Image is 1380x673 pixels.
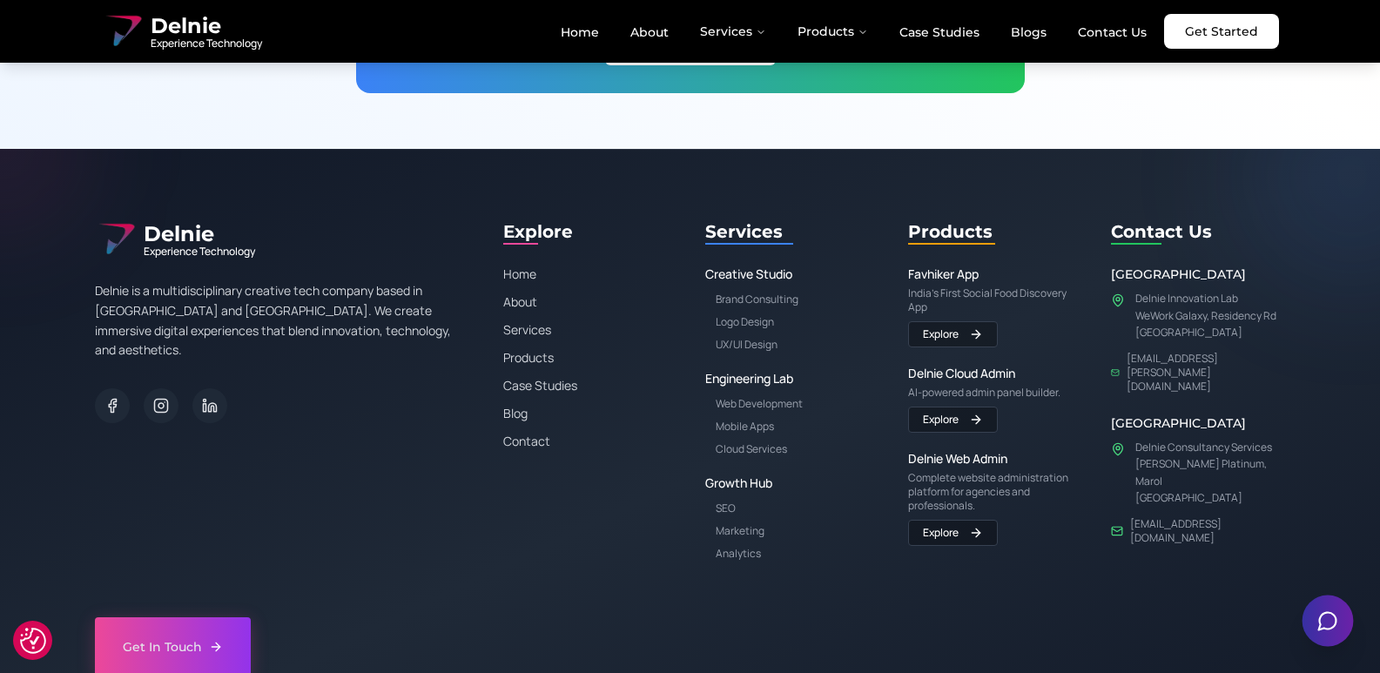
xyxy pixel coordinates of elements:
span: Experience Technology [151,37,262,50]
a: Contact Us [1064,17,1161,47]
a: Facebook [95,388,130,423]
a: Case Studies [885,17,993,47]
a: Instagram [144,388,178,423]
span: Delnie [151,12,262,40]
a: Blog [503,405,678,422]
a: Brand Consulting [716,292,798,306]
a: [EMAIL_ADDRESS][PERSON_NAME][DOMAIN_NAME] [1127,352,1286,394]
button: Open chat [1303,596,1352,645]
h2: Explore [503,219,573,245]
h3: [GEOGRAPHIC_DATA] [1111,266,1286,283]
p: Delnie Innovation Lab [1135,290,1276,307]
p: India's First Social Food Discovery App [908,286,1083,314]
p: Delnie is a multidisciplinary creative tech company based in [GEOGRAPHIC_DATA] and [GEOGRAPHIC_DA... [95,281,468,360]
a: Mobile Apps [716,419,774,434]
h2: Services [705,219,880,245]
button: Cookie Settings [20,628,46,654]
p: Complete website administration platform for agencies and professionals. [908,471,1083,513]
img: Delnie Logo [95,219,137,260]
p: [PERSON_NAME] Platinum, Marol [1135,455,1286,489]
nav: Main [547,14,1161,49]
p: Delnie Consultancy Services [1135,439,1286,456]
a: Home [547,17,613,47]
span: Experience Technology [144,245,255,259]
a: Favhiker App [908,266,1083,283]
a: Engineering Lab [705,370,793,387]
a: Growth Hub [705,474,772,491]
a: Services [503,321,678,339]
a: Get Started [1164,14,1279,49]
a: Contact [503,433,678,450]
a: SEO [716,501,736,515]
a: Web Development [716,396,803,411]
a: Visit Delnie Web Admin website [908,520,998,546]
span: Get In Touch [123,638,202,656]
h2: Products [908,219,1083,245]
a: About [616,17,683,47]
span: Delnie [144,220,255,248]
h2: Contact Us [1111,219,1212,245]
a: Creative Studio [705,266,792,282]
a: Blogs [997,17,1060,47]
p: [GEOGRAPHIC_DATA] [1135,324,1276,341]
a: Delnie Logo Full [102,10,262,52]
button: Services [686,14,780,49]
p: AI-powered admin panel builder. [908,386,1083,400]
a: Visit Delnie Cloud Admin website [908,407,998,433]
a: UX/UI Design [716,337,778,352]
a: About [503,293,678,311]
p: [GEOGRAPHIC_DATA] [1135,489,1286,507]
a: Logo Design [716,314,774,329]
a: Home [503,266,678,283]
a: Case Studies [503,377,678,394]
a: Analytics [716,546,761,561]
img: Delnie Logo [102,10,144,52]
button: Products [784,14,882,49]
a: LinkedIn [192,388,227,423]
div: Delnie Logo Full [95,219,468,260]
img: Revisit consent button [20,628,46,654]
a: Delnie Web Admin [908,450,1083,468]
a: Delnie Cloud Admin [908,365,1083,382]
a: Products [503,349,678,367]
a: [EMAIL_ADDRESS][DOMAIN_NAME] [1130,517,1286,545]
a: Visit Favhiker App website [908,321,998,347]
p: WeWork Galaxy, Residency Rd [1135,307,1276,325]
a: Cloud Services [716,441,787,456]
a: Marketing [716,523,764,538]
h3: [GEOGRAPHIC_DATA] [1111,414,1286,432]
